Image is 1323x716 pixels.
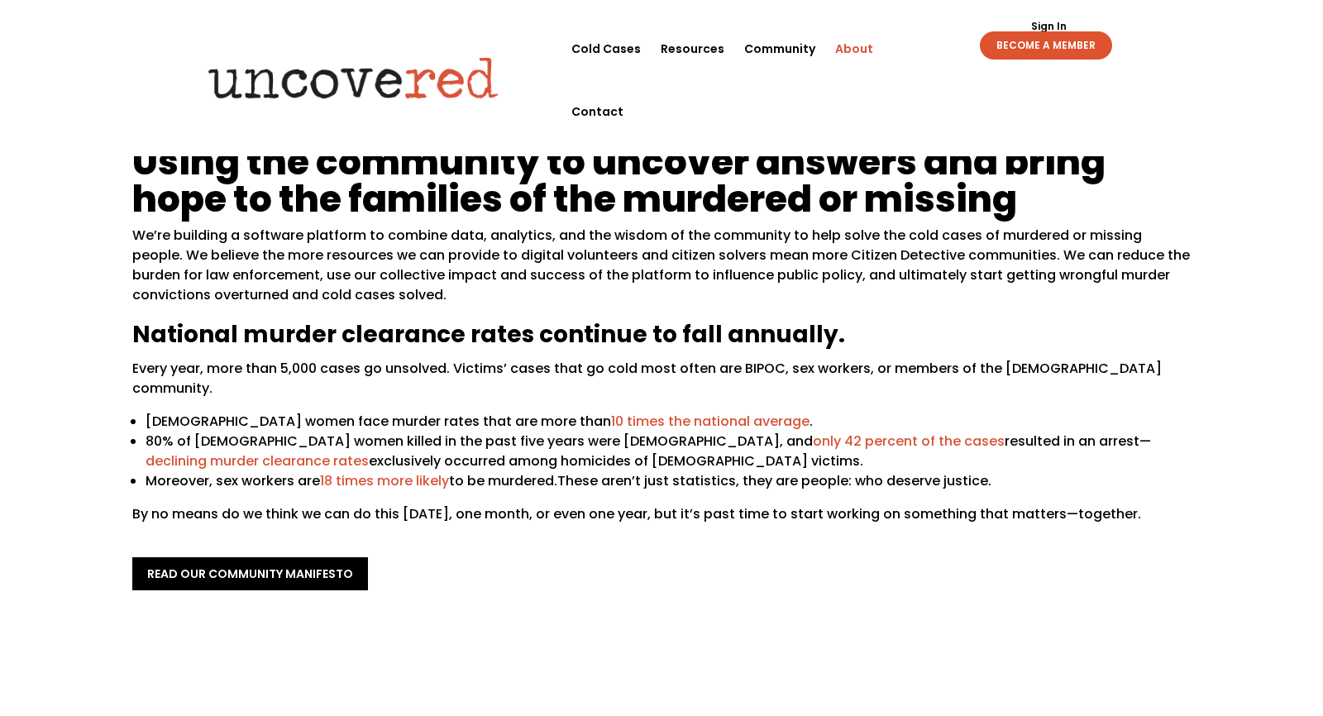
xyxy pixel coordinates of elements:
[571,80,623,143] a: Contact
[557,471,991,490] span: These aren’t just statistics, they are people: who deserve justice.
[194,45,513,110] img: Uncovered logo
[320,471,449,490] a: 18 times more likely
[132,504,1141,523] span: By no means do we think we can do this [DATE], one month, or even one year, but it’s past time to...
[835,17,873,80] a: About
[132,359,1162,398] span: Every year, more than 5,000 cases go unsolved. Victims’ cases that go cold most often are BIPOC, ...
[661,17,724,80] a: Resources
[132,226,1191,318] p: We’re building a software platform to combine data, analytics, and the wisdom of the community to...
[611,412,810,431] a: 10 times the national average
[571,17,641,80] a: Cold Cases
[132,557,368,590] a: read our community manifesto
[132,143,1191,226] h1: Using the community to uncover answers and bring hope to the families of the murdered or missing
[980,31,1112,60] a: BECOME A MEMBER
[146,412,813,431] span: [DEMOGRAPHIC_DATA] women face murder rates that are more than .
[1022,21,1076,31] a: Sign In
[146,451,369,470] a: declining murder clearance rates
[146,471,557,490] span: Moreover, sex workers are to be murdered.
[146,432,1151,470] span: 80% of [DEMOGRAPHIC_DATA] women killed in the past five years were [DEMOGRAPHIC_DATA], and result...
[132,318,845,351] span: National murder clearance rates continue to fall annually.
[813,432,1005,451] a: only 42 percent of the cases
[744,17,815,80] a: Community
